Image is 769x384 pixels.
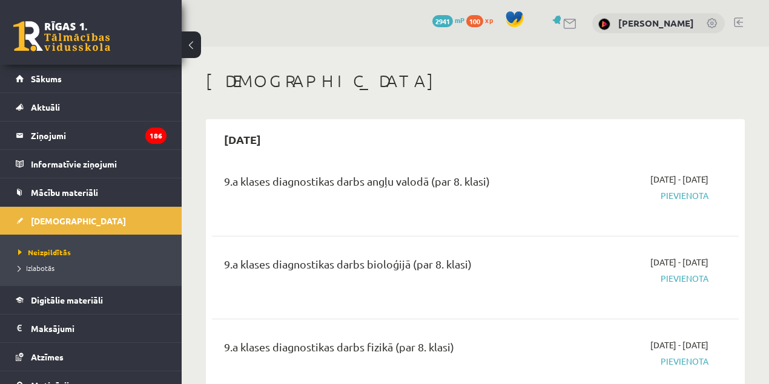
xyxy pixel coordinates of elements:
[466,15,499,25] a: 100 xp
[224,256,541,278] div: 9.a klases diagnostikas darbs bioloģijā (par 8. klasi)
[16,93,167,121] a: Aktuāli
[455,15,464,25] span: mP
[31,295,103,305] span: Digitālie materiāli
[206,71,745,91] h1: [DEMOGRAPHIC_DATA]
[31,73,62,84] span: Sākums
[466,15,483,27] span: 100
[16,286,167,314] a: Digitālie materiāli
[145,128,167,144] i: 186
[485,15,493,25] span: xp
[224,173,541,195] div: 9.a klases diagnostikas darbs angļu valodā (par 8. klasi)
[16,122,167,149] a: Ziņojumi186
[31,150,167,178] legend: Informatīvie ziņojumi
[559,272,708,285] span: Pievienota
[31,314,167,342] legend: Maksājumi
[18,262,170,273] a: Izlabotās
[13,21,110,51] a: Rīgas 1. Tālmācības vidusskola
[212,125,273,154] h2: [DATE]
[650,173,708,186] span: [DATE] - [DATE]
[31,122,167,149] legend: Ziņojumi
[650,256,708,268] span: [DATE] - [DATE]
[31,351,64,362] span: Atzīmes
[31,215,126,226] span: [DEMOGRAPHIC_DATA]
[16,207,167,235] a: [DEMOGRAPHIC_DATA]
[598,18,610,30] img: Marija Gudrenika
[618,17,694,29] a: [PERSON_NAME]
[16,178,167,206] a: Mācību materiāli
[16,314,167,342] a: Maksājumi
[650,339,708,351] span: [DATE] - [DATE]
[18,247,71,257] span: Neizpildītās
[31,187,98,198] span: Mācību materiāli
[224,339,541,361] div: 9.a klases diagnostikas darbs fizikā (par 8. klasi)
[18,247,170,258] a: Neizpildītās
[559,355,708,368] span: Pievienota
[432,15,453,27] span: 2941
[18,263,54,273] span: Izlabotās
[559,189,708,202] span: Pievienota
[16,343,167,371] a: Atzīmes
[16,150,167,178] a: Informatīvie ziņojumi
[31,102,60,112] span: Aktuāli
[16,65,167,93] a: Sākums
[432,15,464,25] a: 2941 mP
